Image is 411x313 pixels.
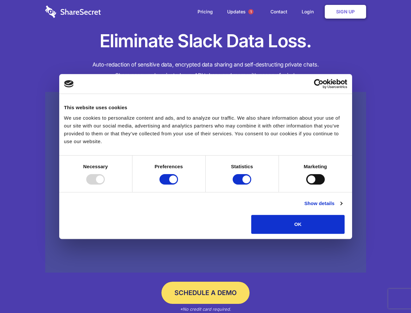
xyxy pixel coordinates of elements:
a: Login [295,2,323,22]
div: This website uses cookies [64,104,347,112]
a: Usercentrics Cookiebot - opens in a new window [290,79,347,89]
h1: Eliminate Slack Data Loss. [45,29,366,53]
em: *No credit card required. [180,306,231,312]
a: Pricing [191,2,219,22]
a: Contact [264,2,294,22]
strong: Preferences [155,164,183,169]
a: Show details [304,200,342,207]
a: Schedule a Demo [161,282,250,304]
h4: Auto-redaction of sensitive data, encrypted data sharing and self-destructing private chats. Shar... [45,59,366,81]
img: logo-wordmark-white-trans-d4663122ce5f474addd5e946df7df03e33cb6a1c49d2221995e7729f52c070b2.svg [45,6,101,18]
span: 1 [248,9,253,14]
strong: Marketing [304,164,327,169]
button: OK [251,215,345,234]
a: Sign Up [325,5,366,19]
img: logo [64,80,74,87]
strong: Statistics [231,164,253,169]
div: We use cookies to personalize content and ads, and to analyze our traffic. We also share informat... [64,114,347,145]
strong: Necessary [83,164,108,169]
a: Wistia video thumbnail [45,92,366,273]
